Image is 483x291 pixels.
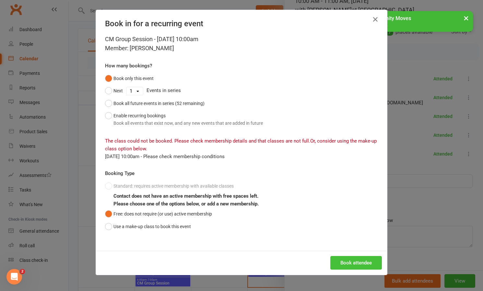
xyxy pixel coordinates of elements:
[105,153,378,160] div: [DATE] 10:00am - Please check membership conditions
[105,138,377,152] span: Or, consider using the make-up class option below.
[113,193,258,199] b: Contact does not have an active membership with free spaces left.
[105,97,205,110] button: Book all future events in series (52 remaining)
[113,201,259,207] b: Please choose one of the options below, or add a new membership.
[6,269,22,285] iframe: Intercom live chat
[105,35,378,53] div: CM Group Session - [DATE] 10:00am Member: [PERSON_NAME]
[113,100,205,107] div: Book all future events in series (52 remaining)
[105,208,212,220] button: Free: does not require (or use) active membership
[370,14,381,25] button: Close
[105,220,191,233] button: Use a make-up class to book this event
[105,169,135,177] label: Booking Type
[20,269,25,274] span: 2
[105,85,123,97] button: Next
[330,256,382,270] button: Book attendee
[105,19,378,28] h4: Book in for a recurring event
[105,110,263,129] button: Enable recurring bookingsBook all events that exist now, and any new events that are added in future
[105,72,154,85] button: Book only this event
[105,62,152,70] label: How many bookings?
[113,120,263,127] div: Book all events that exist now, and any new events that are added in future
[105,138,310,144] span: The class could not be booked. Please check membership details and that classes are not full.
[105,85,378,97] div: Events in series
